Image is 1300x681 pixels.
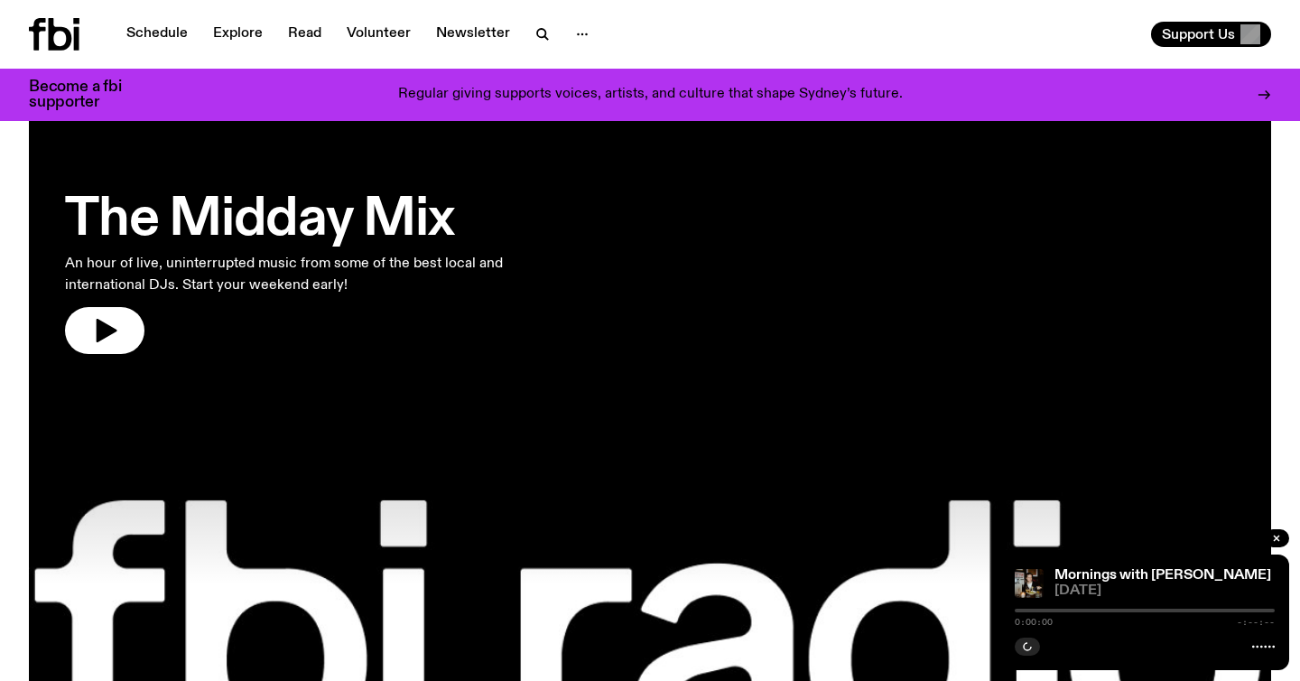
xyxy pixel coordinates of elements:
[116,22,199,47] a: Schedule
[1015,618,1053,627] span: 0:00:00
[1015,569,1044,598] img: Sam blankly stares at the camera, brightly lit by a camera flash wearing a hat collared shirt and...
[65,195,527,246] h3: The Midday Mix
[29,79,144,110] h3: Become a fbi supporter
[1054,568,1271,583] a: Mornings with [PERSON_NAME]
[65,177,527,354] a: The Midday MixAn hour of live, uninterrupted music from some of the best local and international ...
[1237,618,1275,627] span: -:--:--
[425,22,521,47] a: Newsletter
[202,22,274,47] a: Explore
[1054,584,1275,598] span: [DATE]
[277,22,332,47] a: Read
[65,253,527,296] p: An hour of live, uninterrupted music from some of the best local and international DJs. Start you...
[1162,26,1235,42] span: Support Us
[398,87,903,103] p: Regular giving supports voices, artists, and culture that shape Sydney’s future.
[1151,22,1271,47] button: Support Us
[336,22,422,47] a: Volunteer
